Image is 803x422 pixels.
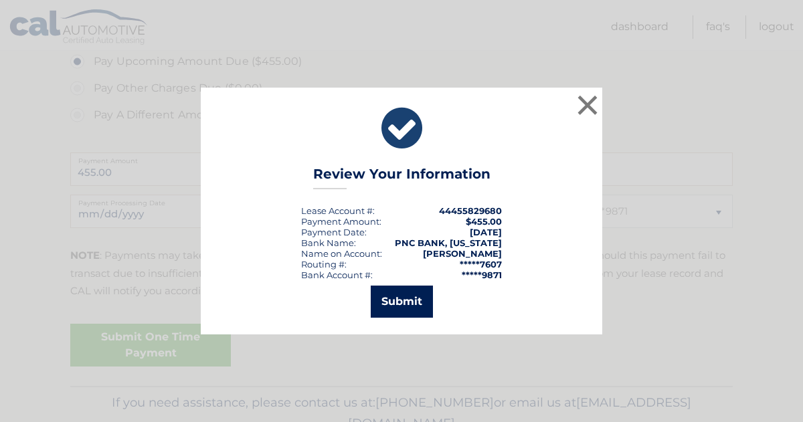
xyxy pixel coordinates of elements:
h3: Review Your Information [313,166,490,189]
strong: 44455829680 [439,205,502,216]
strong: PNC BANK, [US_STATE] [395,237,502,248]
div: Payment Amount: [301,216,381,227]
span: [DATE] [470,227,502,237]
button: Submit [371,286,433,318]
div: Name on Account: [301,248,382,259]
div: Bank Account #: [301,270,373,280]
strong: [PERSON_NAME] [423,248,502,259]
div: Bank Name: [301,237,356,248]
div: Routing #: [301,259,347,270]
div: : [301,227,367,237]
div: Lease Account #: [301,205,375,216]
span: Payment Date [301,227,365,237]
span: $455.00 [466,216,502,227]
button: × [574,92,601,118]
